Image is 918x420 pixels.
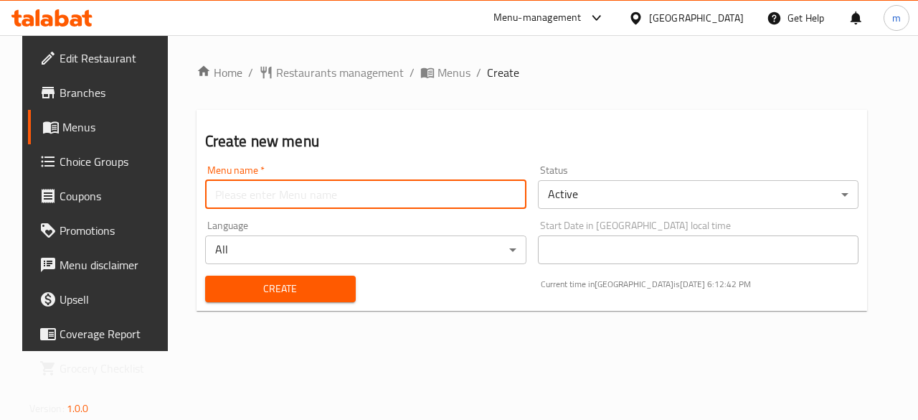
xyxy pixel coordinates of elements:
a: Menu disclaimer [28,248,176,282]
span: Edit Restaurant [60,50,164,67]
a: Home [197,64,242,81]
span: Create [487,64,519,81]
span: Promotions [60,222,164,239]
span: Restaurants management [276,64,404,81]
a: Grocery Checklist [28,351,176,386]
a: Coupons [28,179,176,213]
span: Menu disclaimer [60,256,164,274]
a: Menus [420,64,470,81]
span: Coupons [60,187,164,205]
li: / [410,64,415,81]
p: Current time in [GEOGRAPHIC_DATA] is [DATE] 6:12:42 PM [541,278,859,291]
button: Create [205,276,356,302]
li: / [476,64,481,81]
a: Promotions [28,213,176,248]
a: Choice Groups [28,144,176,179]
span: Upsell [60,291,164,308]
a: Coverage Report [28,317,176,351]
a: Edit Restaurant [28,41,176,75]
div: [GEOGRAPHIC_DATA] [649,10,744,26]
li: / [248,64,253,81]
span: Create [217,280,344,298]
div: Menu-management [493,9,582,27]
span: Choice Groups [60,153,164,170]
a: Branches [28,75,176,110]
span: m [892,10,901,26]
input: Please enter Menu name [205,180,526,209]
nav: breadcrumb [197,64,868,81]
span: Menus [62,118,164,136]
span: Version: [29,399,65,418]
span: Branches [60,84,164,101]
span: Grocery Checklist [60,360,164,377]
span: Menus [437,64,470,81]
a: Upsell [28,282,176,317]
div: All [205,235,526,264]
a: Restaurants management [259,64,404,81]
a: Menus [28,110,176,144]
h2: Create new menu [205,131,859,152]
span: 1.0.0 [67,399,89,418]
div: Active [538,180,859,209]
span: Coverage Report [60,325,164,342]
